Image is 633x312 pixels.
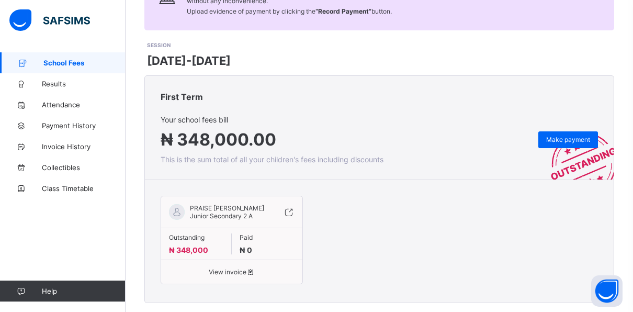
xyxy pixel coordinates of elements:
span: Invoice History [42,142,126,151]
span: School Fees [43,59,126,67]
span: Make payment [546,136,590,143]
span: Paid [240,233,295,241]
span: First Term [161,92,203,102]
span: Help [42,287,125,295]
span: Junior Secondary 2 A [190,212,253,220]
button: Open asap [591,275,623,307]
span: ₦ 348,000 [169,246,208,254]
span: Payment History [42,121,126,130]
img: safsims [9,9,90,31]
span: Outstanding [169,233,223,241]
img: outstanding-stamp.3c148f88c3ebafa6da95868fa43343a1.svg [538,120,614,180]
span: [DATE]-[DATE] [147,54,231,68]
span: PRAISE [PERSON_NAME] [190,204,264,212]
b: “Record Payment” [315,7,371,15]
span: Your school fees bill [161,115,383,124]
span: Results [42,80,126,88]
span: Collectibles [42,163,126,172]
span: ₦ 348,000.00 [161,129,276,150]
span: ₦ 0 [240,246,252,254]
span: View invoice [169,268,295,276]
span: Attendance [42,101,126,109]
span: Class Timetable [42,184,126,193]
span: SESSION [147,42,171,48]
span: This is the sum total of all your children's fees including discounts [161,155,383,164]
